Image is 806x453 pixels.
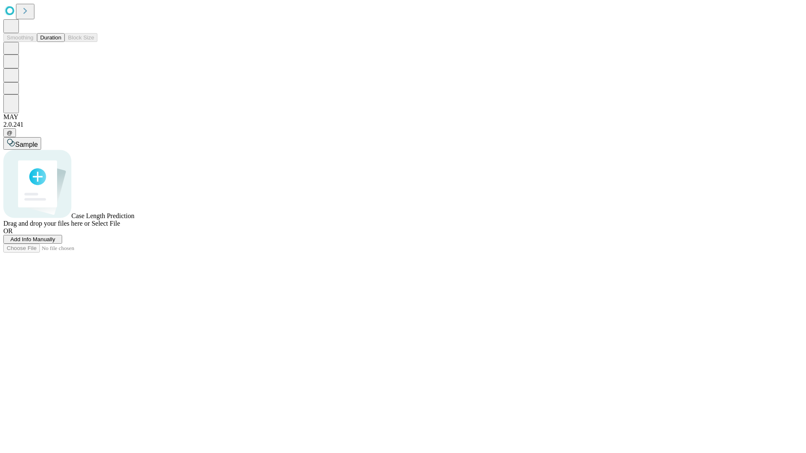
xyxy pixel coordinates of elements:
[3,113,803,121] div: MAY
[3,121,803,128] div: 2.0.241
[3,227,13,234] span: OR
[15,141,38,148] span: Sample
[65,33,97,42] button: Block Size
[3,128,16,137] button: @
[7,130,13,136] span: @
[37,33,65,42] button: Duration
[3,137,41,150] button: Sample
[10,236,55,242] span: Add Info Manually
[3,235,62,244] button: Add Info Manually
[3,33,37,42] button: Smoothing
[92,220,120,227] span: Select File
[71,212,134,219] span: Case Length Prediction
[3,220,90,227] span: Drag and drop your files here or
